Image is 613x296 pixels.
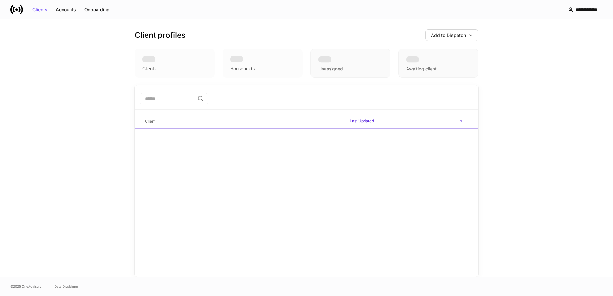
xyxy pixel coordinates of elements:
[230,65,255,72] div: Households
[318,66,343,72] div: Unassigned
[310,49,390,78] div: Unassigned
[28,4,52,15] button: Clients
[431,33,473,37] div: Add to Dispatch
[135,30,186,40] h3: Client profiles
[142,115,342,128] span: Client
[398,49,478,78] div: Awaiting client
[55,284,78,289] a: Data Disclaimer
[406,66,437,72] div: Awaiting client
[56,7,76,12] div: Accounts
[84,7,110,12] div: Onboarding
[145,118,155,124] h6: Client
[80,4,114,15] button: Onboarding
[32,7,47,12] div: Clients
[52,4,80,15] button: Accounts
[142,65,156,72] div: Clients
[425,29,478,41] button: Add to Dispatch
[10,284,42,289] span: © 2025 OneAdvisory
[350,118,374,124] h6: Last Updated
[347,115,466,128] span: Last Updated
